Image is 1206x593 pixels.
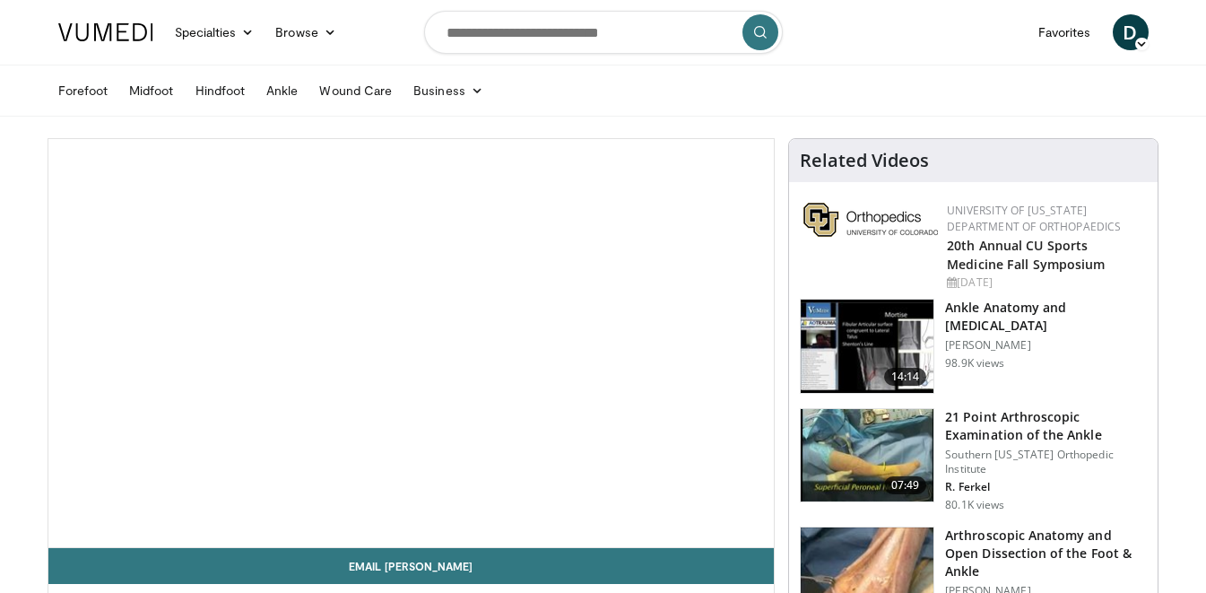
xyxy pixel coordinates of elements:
[947,275,1143,291] div: [DATE]
[800,299,1147,394] a: 14:14 Ankle Anatomy and [MEDICAL_DATA] [PERSON_NAME] 98.9K views
[48,139,775,548] video-js: Video Player
[945,448,1147,476] p: Southern [US_STATE] Orthopedic Institute
[945,299,1147,335] h3: Ankle Anatomy and [MEDICAL_DATA]
[48,548,775,584] a: Email [PERSON_NAME]
[58,23,153,41] img: VuMedi Logo
[1028,14,1102,50] a: Favorites
[800,150,929,171] h4: Related Videos
[945,498,1004,512] p: 80.1K views
[256,73,308,109] a: Ankle
[945,356,1004,371] p: 98.9K views
[48,73,119,109] a: Forefoot
[800,408,1147,512] a: 07:49 21 Point Arthroscopic Examination of the Ankle Southern [US_STATE] Orthopedic Institute R. ...
[945,527,1147,580] h3: Arthroscopic Anatomy and Open Dissection of the Foot & Ankle
[945,408,1147,444] h3: 21 Point Arthroscopic Examination of the Ankle
[945,338,1147,353] p: [PERSON_NAME]
[185,73,256,109] a: Hindfoot
[884,368,927,386] span: 14:14
[801,409,933,502] img: d2937c76-94b7-4d20-9de4-1c4e4a17f51d.150x105_q85_crop-smart_upscale.jpg
[308,73,403,109] a: Wound Care
[118,73,185,109] a: Midfoot
[424,11,783,54] input: Search topics, interventions
[403,73,494,109] a: Business
[1113,14,1149,50] a: D
[803,203,938,237] img: 355603a8-37da-49b6-856f-e00d7e9307d3.png.150x105_q85_autocrop_double_scale_upscale_version-0.2.png
[947,237,1105,273] a: 20th Annual CU Sports Medicine Fall Symposium
[164,14,265,50] a: Specialties
[265,14,347,50] a: Browse
[801,300,933,393] img: d079e22e-f623-40f6-8657-94e85635e1da.150x105_q85_crop-smart_upscale.jpg
[884,476,927,494] span: 07:49
[947,203,1121,234] a: University of [US_STATE] Department of Orthopaedics
[945,480,1147,494] p: R. Ferkel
